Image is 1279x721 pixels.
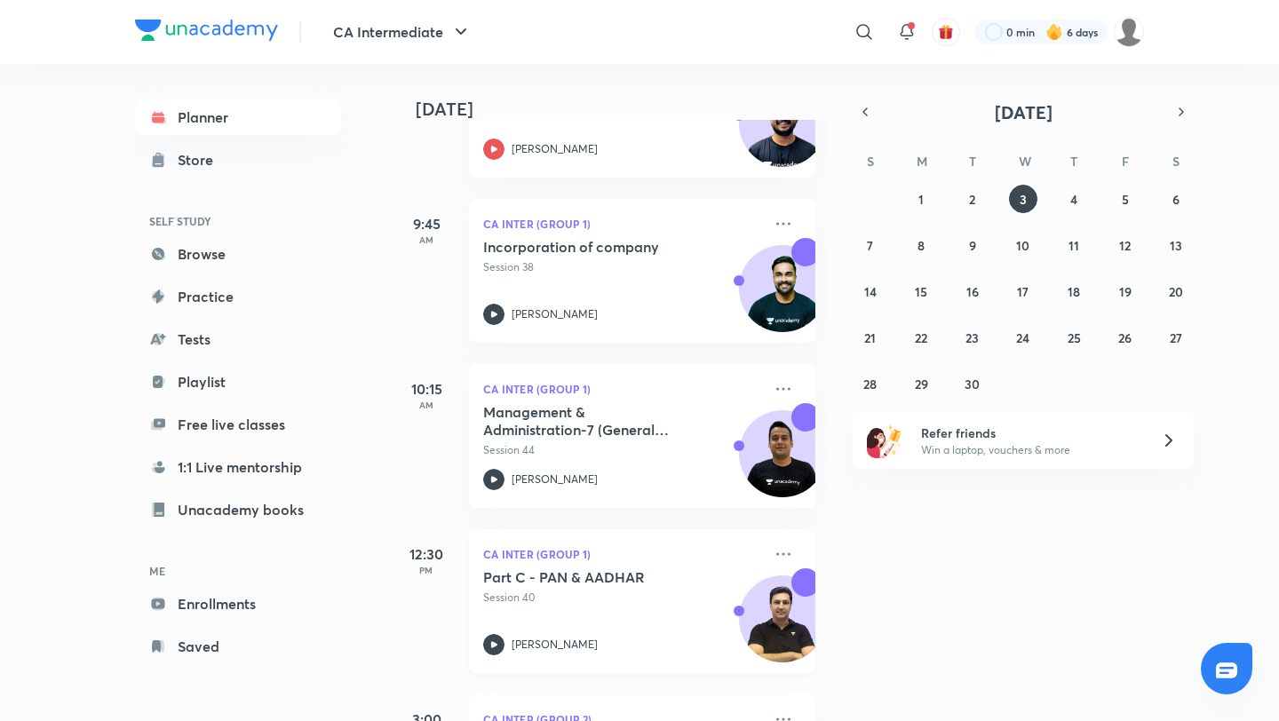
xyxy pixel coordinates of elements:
a: Tests [135,321,341,357]
button: September 9, 2025 [958,231,987,259]
button: September 19, 2025 [1111,277,1140,305]
h5: Incorporation of company [483,238,704,256]
p: AM [391,234,462,245]
p: Session 40 [483,590,762,606]
h6: ME [135,556,341,586]
abbr: Saturday [1172,153,1180,170]
a: Saved [135,629,341,664]
abbr: September 19, 2025 [1119,283,1132,300]
h5: 12:30 [391,543,462,565]
button: September 7, 2025 [856,231,885,259]
abbr: September 4, 2025 [1070,191,1077,208]
abbr: September 21, 2025 [864,329,876,346]
button: September 12, 2025 [1111,231,1140,259]
abbr: September 10, 2025 [1016,237,1029,254]
abbr: September 3, 2025 [1020,191,1027,208]
button: September 29, 2025 [907,369,935,398]
button: September 8, 2025 [907,231,935,259]
abbr: September 8, 2025 [918,237,925,254]
a: Company Logo [135,20,278,45]
a: Unacademy books [135,492,341,527]
abbr: September 20, 2025 [1169,283,1183,300]
img: Avatar [740,90,825,175]
abbr: September 14, 2025 [864,283,877,300]
button: September 27, 2025 [1162,323,1190,352]
abbr: September 11, 2025 [1068,237,1079,254]
a: Browse [135,236,341,272]
abbr: Friday [1122,153,1129,170]
p: Session 38 [483,259,762,275]
h5: Part C - PAN & AADHAR [483,568,704,586]
abbr: September 13, 2025 [1170,237,1182,254]
img: Company Logo [135,20,278,41]
button: September 11, 2025 [1060,231,1088,259]
abbr: September 28, 2025 [863,376,877,392]
span: [DATE] [995,100,1053,124]
abbr: September 17, 2025 [1017,283,1029,300]
div: Store [178,149,224,170]
button: September 10, 2025 [1009,231,1037,259]
abbr: Tuesday [969,153,976,170]
abbr: September 16, 2025 [966,283,979,300]
abbr: Sunday [867,153,874,170]
a: Playlist [135,364,341,400]
img: Jyoti [1114,17,1144,47]
abbr: Monday [917,153,927,170]
button: September 23, 2025 [958,323,987,352]
abbr: September 27, 2025 [1170,329,1182,346]
a: Practice [135,279,341,314]
p: [PERSON_NAME] [512,306,598,322]
img: Avatar [740,585,825,670]
abbr: September 2, 2025 [969,191,975,208]
a: Store [135,142,341,178]
h4: [DATE] [416,99,833,120]
h6: Refer friends [921,424,1140,442]
button: avatar [932,18,960,46]
button: September 26, 2025 [1111,323,1140,352]
h5: Management & Administration-7 (General Meeting) [483,403,704,439]
abbr: September 25, 2025 [1068,329,1081,346]
abbr: September 26, 2025 [1118,329,1132,346]
a: 1:1 Live mentorship [135,449,341,485]
img: Avatar [740,255,825,340]
p: CA Inter (Group 1) [483,378,762,400]
button: September 22, 2025 [907,323,935,352]
button: September 18, 2025 [1060,277,1088,305]
abbr: September 18, 2025 [1068,283,1080,300]
h5: 10:15 [391,378,462,400]
button: September 21, 2025 [856,323,885,352]
button: [DATE] [878,99,1169,124]
p: [PERSON_NAME] [512,141,598,157]
button: September 25, 2025 [1060,323,1088,352]
abbr: September 12, 2025 [1119,237,1131,254]
button: September 17, 2025 [1009,277,1037,305]
a: Free live classes [135,407,341,442]
p: Session 44 [483,442,762,458]
abbr: September 30, 2025 [965,376,980,392]
p: Win a laptop, vouchers & more [921,442,1140,458]
p: [PERSON_NAME] [512,637,598,653]
abbr: September 5, 2025 [1122,191,1129,208]
button: September 1, 2025 [907,185,935,213]
button: September 6, 2025 [1162,185,1190,213]
abbr: September 9, 2025 [969,237,976,254]
button: September 16, 2025 [958,277,987,305]
p: CA Inter (Group 1) [483,543,762,565]
p: AM [391,400,462,410]
a: Enrollments [135,586,341,622]
button: September 4, 2025 [1060,185,1088,213]
abbr: September 22, 2025 [915,329,927,346]
p: CA Inter (Group 1) [483,213,762,234]
img: streak [1045,23,1063,41]
img: avatar [938,24,954,40]
h5: 9:45 [391,213,462,234]
button: September 28, 2025 [856,369,885,398]
h6: SELF STUDY [135,206,341,236]
a: Planner [135,99,341,135]
abbr: September 29, 2025 [915,376,928,392]
abbr: Thursday [1070,153,1077,170]
img: referral [867,423,902,458]
abbr: September 23, 2025 [965,329,979,346]
abbr: September 1, 2025 [918,191,924,208]
abbr: September 7, 2025 [867,237,873,254]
